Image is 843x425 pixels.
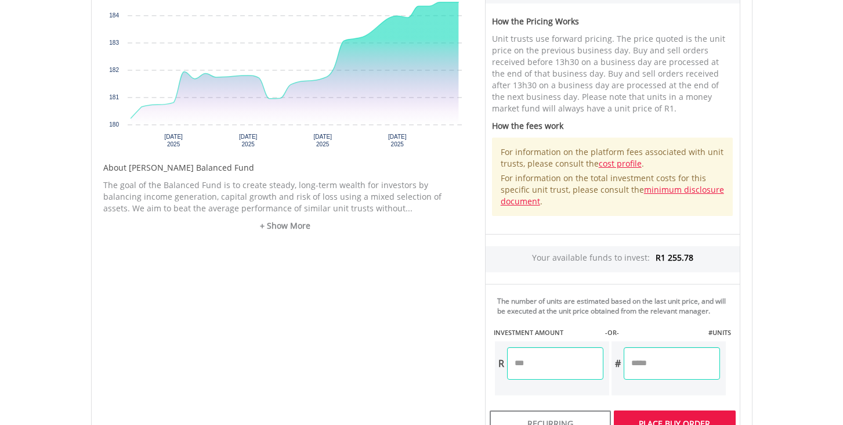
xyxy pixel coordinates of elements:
span: How the fees work [492,120,563,131]
a: + Show More [103,220,468,232]
text: 182 [109,67,119,73]
text: [DATE] 2025 [388,134,406,147]
p: The goal of the Balanced Fund is to create steady, long-term wealth for investors by balancing in... [103,179,468,214]
div: The number of units are estimated based on the last unit price, and will be executed at the unit ... [497,296,735,316]
p: For information on the total investment costs for this specific unit trust, please consult the . [501,172,725,207]
span: How the Pricing Works [492,16,579,27]
a: minimum disclosure document [501,184,724,207]
text: 180 [109,121,119,128]
div: # [612,347,624,380]
p: Unit trusts use forward pricing. The price quoted is the unit price on the previous business day.... [492,33,733,114]
h5: About [PERSON_NAME] Balanced Fund [103,162,468,174]
a: cost profile [599,158,642,169]
text: [DATE] 2025 [164,134,183,147]
text: 181 [109,94,119,100]
div: Your available funds to invest: [486,246,740,272]
text: [DATE] 2025 [313,134,332,147]
p: For information on the platform fees associated with unit trusts, please consult the . [501,146,725,170]
text: [DATE] 2025 [238,134,257,147]
label: #UNITS [708,328,731,337]
label: INVESTMENT AMOUNT [494,328,563,337]
text: 183 [109,39,119,46]
label: -OR- [605,328,619,337]
text: 184 [109,12,119,19]
span: R1 255.78 [656,252,693,263]
div: R [495,347,507,380]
